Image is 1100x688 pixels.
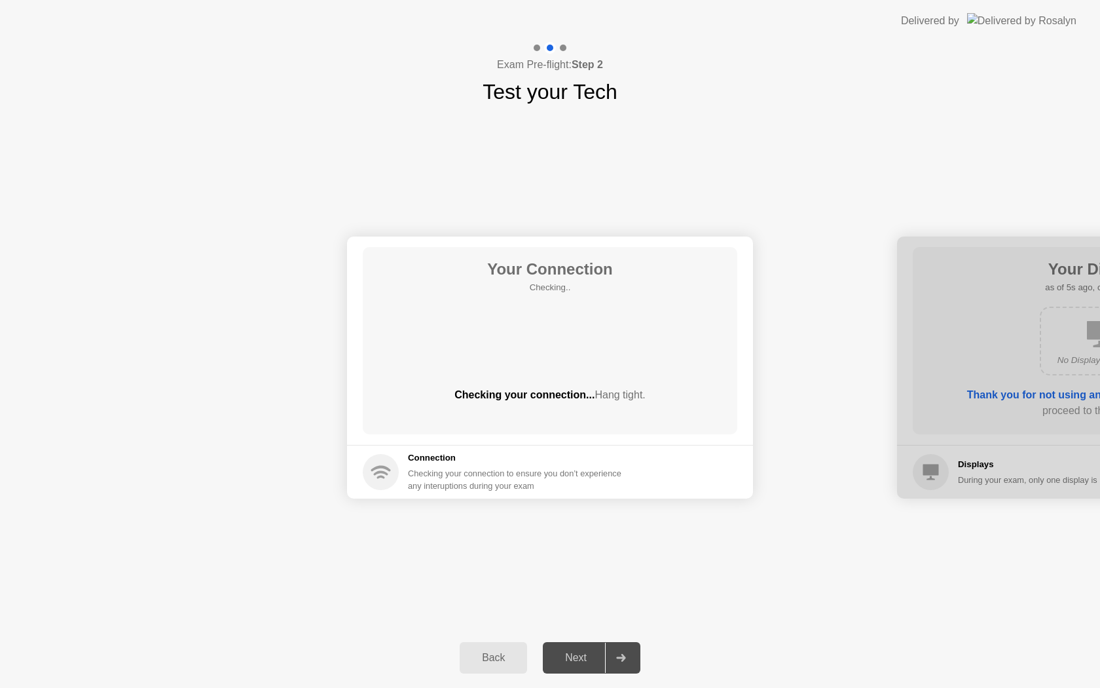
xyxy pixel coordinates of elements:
h5: Checking.. [487,281,613,294]
div: Delivered by [901,13,959,29]
button: Next [543,642,640,674]
h1: Your Connection [487,258,613,281]
div: Back [464,652,523,664]
div: Checking your connection... [363,387,737,403]
img: Delivered by Rosalyn [967,13,1076,28]
h4: Exam Pre-flight: [497,57,603,73]
div: Next [547,652,605,664]
h1: Test your Tech [483,76,617,107]
span: Hang tight. [595,389,645,400]
b: Step 2 [572,59,603,70]
button: Back [460,642,527,674]
div: Checking your connection to ensure you don’t experience any interuptions during your exam [408,467,629,492]
h5: Connection [408,451,629,465]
